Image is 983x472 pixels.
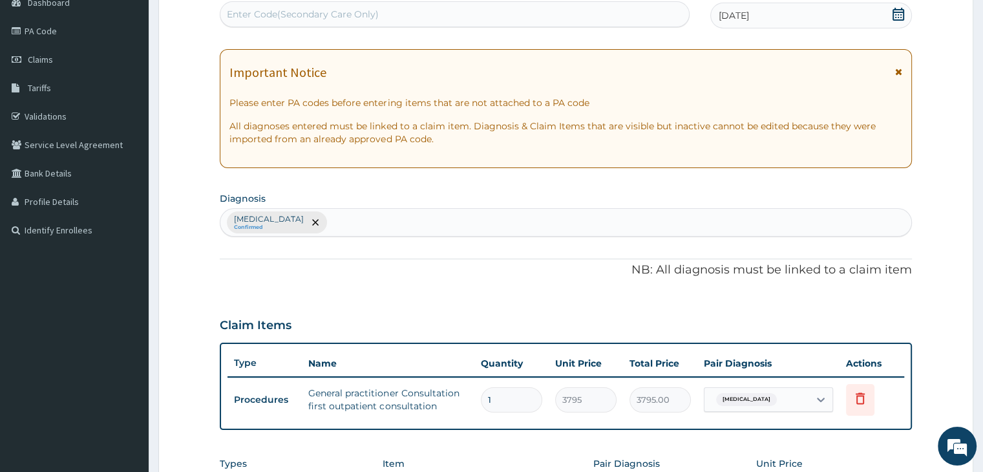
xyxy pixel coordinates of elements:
[623,350,697,376] th: Total Price
[697,350,840,376] th: Pair Diagnosis
[212,6,243,38] div: Minimize live chat window
[227,388,302,412] td: Procedures
[719,9,749,22] span: [DATE]
[383,457,405,470] label: Item
[756,457,803,470] label: Unit Price
[67,72,217,89] div: Chat with us now
[28,82,51,94] span: Tariffs
[302,380,474,419] td: General practitioner Consultation first outpatient consultation
[227,351,302,375] th: Type
[234,224,304,231] small: Confirmed
[227,8,379,21] div: Enter Code(Secondary Care Only)
[716,393,777,406] span: [MEDICAL_DATA]
[229,120,902,145] p: All diagnoses entered must be linked to a claim item. Diagnosis & Claim Items that are visible bu...
[840,350,904,376] th: Actions
[302,350,474,376] th: Name
[593,457,660,470] label: Pair Diagnosis
[220,458,247,469] label: Types
[75,149,178,280] span: We're online!
[549,350,623,376] th: Unit Price
[310,217,321,228] span: remove selection option
[229,65,326,80] h1: Important Notice
[220,319,291,333] h3: Claim Items
[220,262,911,279] p: NB: All diagnosis must be linked to a claim item
[220,192,266,205] label: Diagnosis
[6,326,246,371] textarea: Type your message and hit 'Enter'
[474,350,549,376] th: Quantity
[229,96,902,109] p: Please enter PA codes before entering items that are not attached to a PA code
[234,214,304,224] p: [MEDICAL_DATA]
[28,54,53,65] span: Claims
[24,65,52,97] img: d_794563401_company_1708531726252_794563401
